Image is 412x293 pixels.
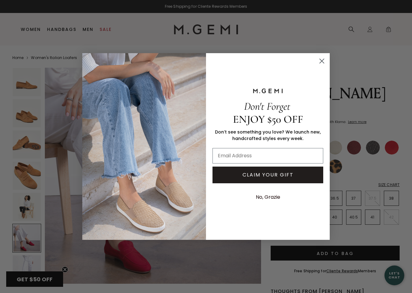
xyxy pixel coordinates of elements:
button: No, Grazie [253,189,283,205]
span: Don’t see something you love? We launch new, handcrafted styles every week. [215,129,321,142]
img: M.GEMI [252,88,283,94]
button: CLAIM YOUR GIFT [212,167,323,183]
input: Email Address [212,148,323,163]
button: Close dialog [316,56,327,66]
span: ENJOY $50 OFF [233,113,303,126]
img: M.Gemi [82,53,206,240]
span: Don't Forget [244,100,290,113]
